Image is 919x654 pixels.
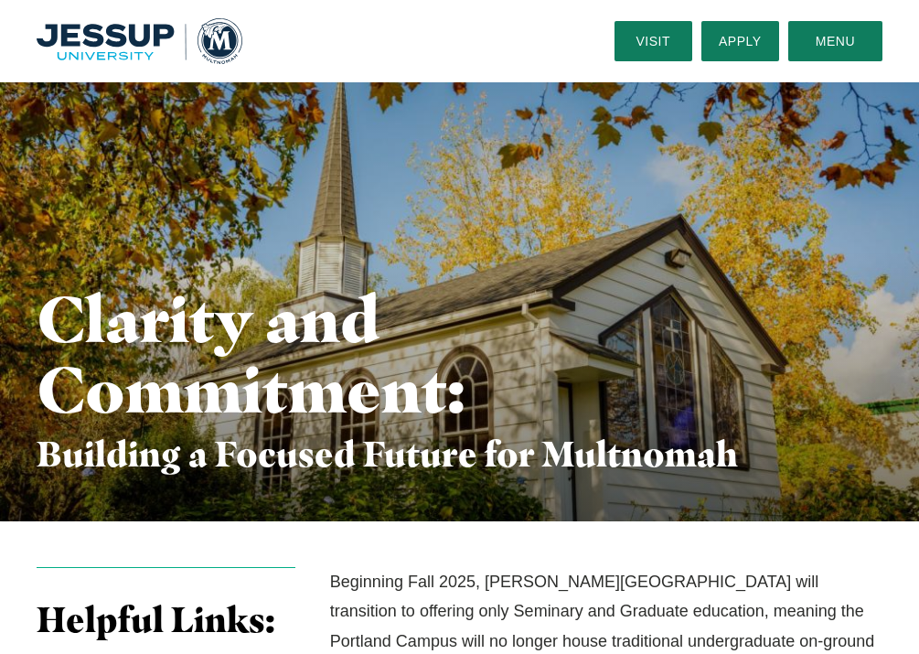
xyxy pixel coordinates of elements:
[37,434,882,476] h3: Building a Focused Future for Multnomah
[614,21,692,61] a: Visit
[37,284,550,424] h1: Clarity and Commitment:
[37,18,242,64] a: Home
[788,21,882,61] button: Menu
[701,21,779,61] a: Apply
[37,18,242,64] img: Multnomah University Logo
[37,599,295,641] h3: Helpful Links:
